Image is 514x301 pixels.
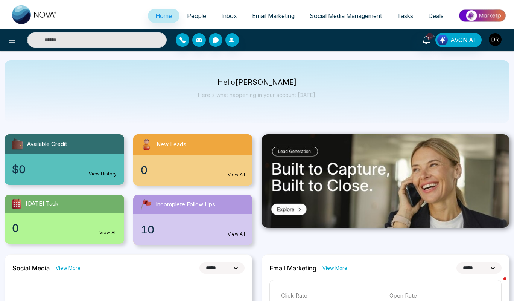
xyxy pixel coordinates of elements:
[389,292,490,300] p: Open Rate
[56,264,81,272] a: View More
[156,200,215,209] span: Incomplete Follow Ups
[187,12,206,20] span: People
[129,134,257,186] a: New Leads0View All
[389,9,421,23] a: Tasks
[198,79,316,86] p: Hello [PERSON_NAME]
[397,12,413,20] span: Tasks
[450,35,475,45] span: AVON AI
[12,161,26,177] span: $0
[489,33,502,46] img: User Avatar
[428,12,444,20] span: Deals
[139,137,154,152] img: newLeads.svg
[302,9,389,23] a: Social Media Management
[228,171,245,178] a: View All
[179,9,214,23] a: People
[228,231,245,238] a: View All
[322,264,347,272] a: View More
[310,12,382,20] span: Social Media Management
[12,220,19,236] span: 0
[141,222,154,238] span: 10
[214,9,245,23] a: Inbox
[455,7,509,24] img: Market-place.gif
[99,229,117,236] a: View All
[89,170,117,177] a: View History
[417,33,435,46] a: 10+
[11,137,24,151] img: availableCredit.svg
[198,92,316,98] p: Here's what happening in your account [DATE].
[252,12,295,20] span: Email Marketing
[488,275,506,293] iframe: Intercom live chat
[139,198,153,211] img: followUps.svg
[435,33,482,47] button: AVON AI
[12,264,50,272] h2: Social Media
[281,292,382,300] p: Click Rate
[148,9,179,23] a: Home
[426,33,433,40] span: 10+
[27,140,67,149] span: Available Credit
[26,200,58,208] span: [DATE] Task
[437,35,448,45] img: Lead Flow
[141,162,148,178] span: 0
[245,9,302,23] a: Email Marketing
[11,198,23,210] img: todayTask.svg
[155,12,172,20] span: Home
[221,12,237,20] span: Inbox
[421,9,451,23] a: Deals
[157,140,186,149] span: New Leads
[269,264,316,272] h2: Email Marketing
[12,5,57,24] img: Nova CRM Logo
[262,134,509,228] img: .
[129,195,257,245] a: Incomplete Follow Ups10View All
